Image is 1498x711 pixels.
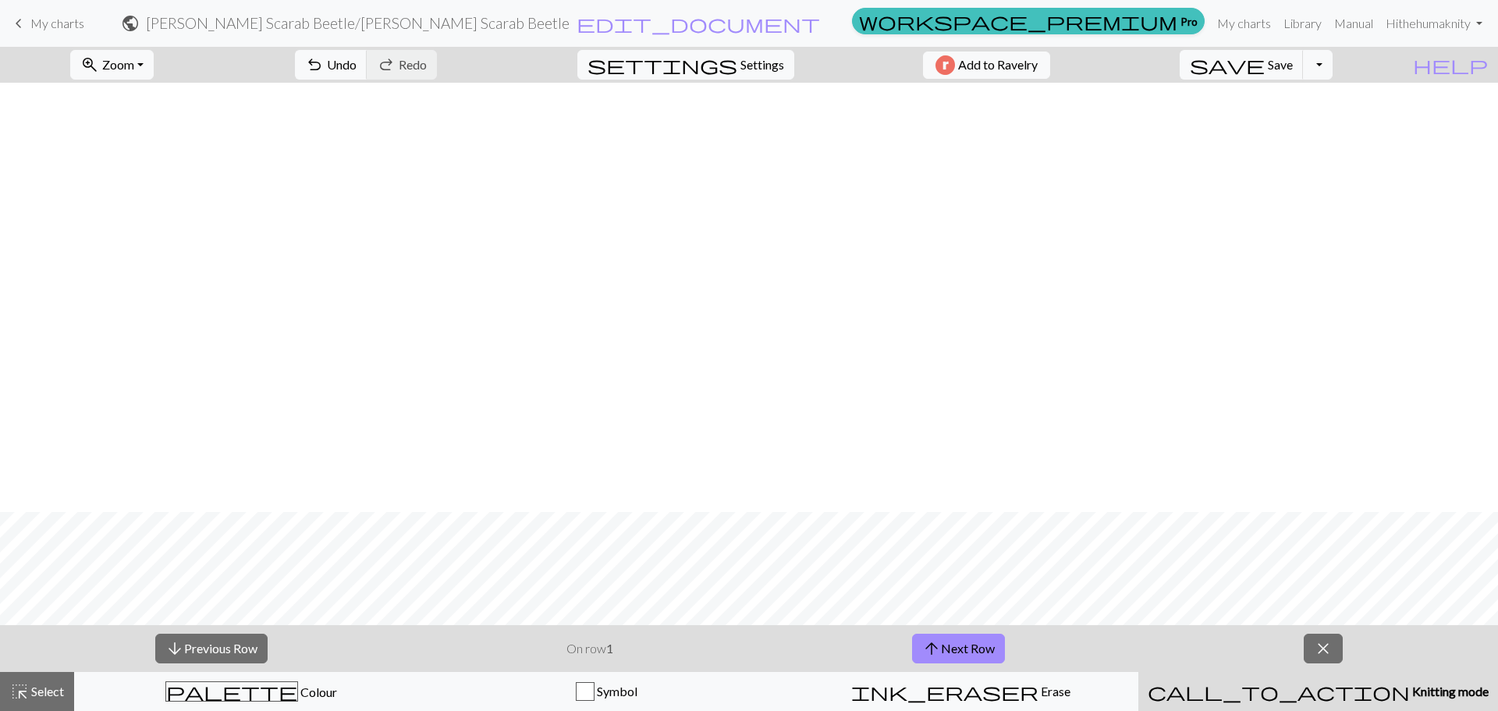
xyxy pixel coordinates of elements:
[1413,54,1488,76] span: help
[30,16,84,30] span: My charts
[74,672,429,711] button: Colour
[587,55,737,74] i: Settings
[121,12,140,34] span: public
[595,684,637,699] span: Symbol
[165,638,184,659] span: arrow_downward
[1379,8,1489,39] a: Hithehumaknity
[1180,50,1304,80] button: Save
[327,57,357,72] span: Undo
[912,634,1005,663] button: Next Row
[923,52,1050,79] button: Add to Ravelry
[1328,8,1379,39] a: Manual
[9,12,28,34] span: keyboard_arrow_left
[958,55,1038,75] span: Add to Ravelry
[166,681,297,702] span: palette
[851,681,1038,702] span: ink_eraser
[566,639,613,658] p: On row
[1211,8,1277,39] a: My charts
[1138,672,1498,711] button: Knitting mode
[1190,54,1265,76] span: save
[935,55,955,75] img: Ravelry
[1410,684,1489,699] span: Knitting mode
[577,12,820,34] span: edit_document
[852,8,1205,34] a: Pro
[429,672,784,711] button: Symbol
[1314,638,1333,659] span: close
[102,57,134,72] span: Zoom
[783,672,1138,711] button: Erase
[1268,57,1293,72] span: Save
[295,50,367,80] button: Undo
[859,10,1177,32] span: workspace_premium
[298,684,337,699] span: Colour
[577,50,794,80] button: SettingsSettings
[10,681,29,702] span: highlight_alt
[29,684,64,699] span: Select
[1038,684,1070,699] span: Erase
[606,641,613,656] strong: 1
[146,14,570,32] h2: [PERSON_NAME] Scarab Beetle / [PERSON_NAME] Scarab Beetle
[1148,681,1410,702] span: call_to_action
[1277,8,1328,39] a: Library
[70,50,154,80] button: Zoom
[587,54,737,76] span: settings
[922,638,941,659] span: arrow_upward
[9,10,84,37] a: My charts
[740,55,784,74] span: Settings
[155,634,268,663] button: Previous Row
[80,54,99,76] span: zoom_in
[305,54,324,76] span: undo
